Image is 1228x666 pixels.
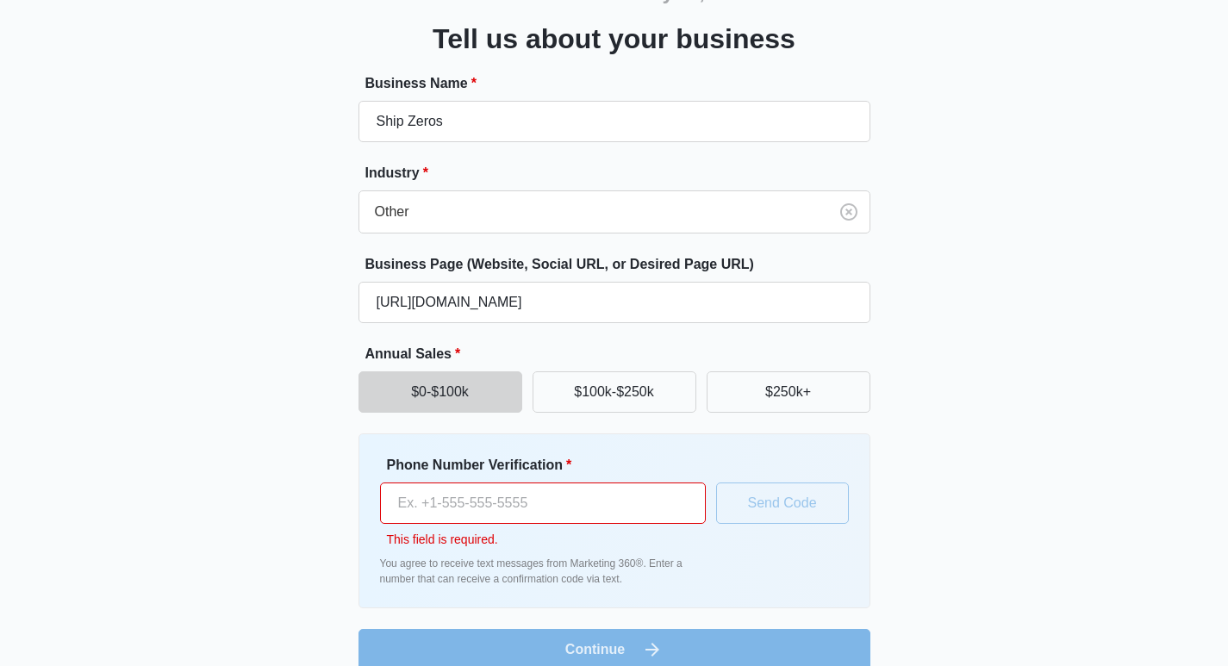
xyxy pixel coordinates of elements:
[533,371,696,413] button: $100k-$250k
[358,371,522,413] button: $0-$100k
[387,455,713,476] label: Phone Number Verification
[365,254,877,275] label: Business Page (Website, Social URL, or Desired Page URL)
[365,163,877,184] label: Industry
[380,482,706,524] input: Ex. +1-555-555-5555
[365,73,877,94] label: Business Name
[365,344,877,364] label: Annual Sales
[433,18,795,59] h3: Tell us about your business
[358,282,870,323] input: e.g. janesplumbing.com
[707,371,870,413] button: $250k+
[380,556,706,587] p: You agree to receive text messages from Marketing 360®. Enter a number that can receive a confirm...
[358,101,870,142] input: e.g. Jane's Plumbing
[387,531,706,549] p: This field is required.
[835,198,863,226] button: Clear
